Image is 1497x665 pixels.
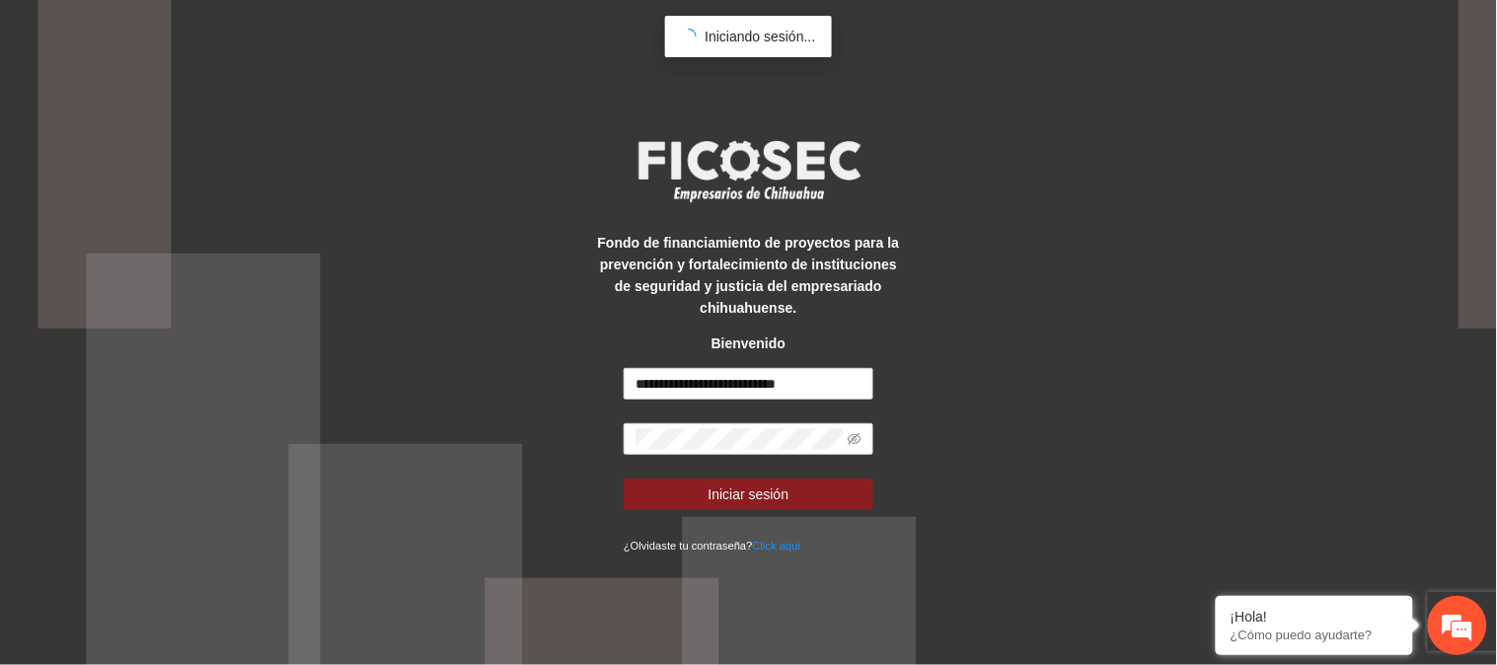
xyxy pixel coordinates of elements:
strong: Bienvenido [711,335,786,351]
small: ¿Olvidaste tu contraseña? [624,540,800,552]
span: loading [681,28,699,45]
img: logo [626,134,872,207]
span: Estamos en línea. [114,219,272,418]
div: Minimizar ventana de chat en vivo [324,10,371,57]
span: eye-invisible [848,432,861,446]
span: Iniciando sesión... [705,29,815,44]
button: Iniciar sesión [624,479,873,510]
div: Chatee con nosotros ahora [103,101,332,126]
textarea: Escriba su mensaje y pulse “Intro” [10,450,376,519]
a: Click aqui [753,540,801,552]
div: ¡Hola! [1231,609,1398,625]
p: ¿Cómo puedo ayudarte? [1231,628,1398,642]
strong: Fondo de financiamiento de proyectos para la prevención y fortalecimiento de instituciones de seg... [598,235,900,316]
span: Iniciar sesión [709,483,789,505]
